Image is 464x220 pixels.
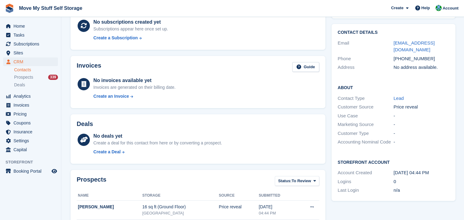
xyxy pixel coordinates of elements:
[275,176,319,186] button: Status: To Review
[13,57,50,66] span: CRM
[393,169,449,176] div: [DATE] 04:44 PM
[393,104,449,111] div: Price reveal
[393,96,404,101] a: Lead
[48,75,58,80] div: 339
[94,35,168,41] a: Create a Subscription
[3,119,58,127] a: menu
[338,30,449,35] h2: Contact Details
[3,31,58,39] a: menu
[13,22,50,30] span: Home
[5,4,14,13] img: stora-icon-8386f47178a22dfd0bd8f6a31ec36ba5ce8667c1dd55bd0f319d3a0aa187defe.svg
[259,204,297,210] div: [DATE]
[338,112,393,120] div: Use Case
[292,178,311,184] span: To Review
[94,93,176,100] a: Create an Invoice
[3,57,58,66] a: menu
[259,191,297,201] th: Submitted
[13,101,50,109] span: Invoices
[393,40,435,53] a: [EMAIL_ADDRESS][DOMAIN_NAME]
[338,95,393,102] div: Contact Type
[13,128,50,136] span: Insurance
[94,132,222,140] div: No deals yet
[13,136,50,145] span: Settings
[3,22,58,30] a: menu
[3,110,58,118] a: menu
[393,187,449,194] div: n/a
[338,84,449,90] h2: About
[391,5,403,11] span: Create
[94,149,121,155] div: Create a Deal
[142,204,219,210] div: 16 sq ft (Ground Floor)
[13,31,50,39] span: Tasks
[338,40,393,53] div: Email
[435,5,442,11] img: Dan
[13,119,50,127] span: Coupons
[393,121,449,128] div: -
[338,130,393,137] div: Customer Type
[3,145,58,154] a: menu
[6,159,61,165] span: Storefront
[94,140,222,146] div: Create a deal for this contact from here or by converting a prospect.
[338,139,393,146] div: Accounting Nominal Code
[219,191,259,201] th: Source
[338,121,393,128] div: Marketing Source
[51,167,58,175] a: Preview store
[13,40,50,48] span: Subscriptions
[393,178,449,185] div: 0
[3,128,58,136] a: menu
[94,149,222,155] a: Create a Deal
[393,64,449,71] div: No address available.
[3,167,58,175] a: menu
[338,55,393,62] div: Phone
[77,120,93,128] h2: Deals
[94,77,176,84] div: No invoices available yet
[219,204,259,210] div: Price reveal
[421,5,430,11] span: Help
[338,178,393,185] div: Logins
[77,176,106,187] h2: Prospects
[14,82,25,88] span: Deals
[94,26,168,32] div: Subscriptions appear here once set up.
[3,92,58,100] a: menu
[338,159,449,165] h2: Storefront Account
[142,191,219,201] th: Storage
[13,92,50,100] span: Analytics
[338,64,393,71] div: Address
[292,62,319,72] a: Guide
[94,18,168,26] div: No subscriptions created yet
[13,110,50,118] span: Pricing
[14,67,58,73] a: Contacts
[338,169,393,176] div: Account Created
[13,167,50,175] span: Booking Portal
[17,3,85,13] a: Move My Stuff Self Storage
[278,178,292,184] span: Status:
[338,187,393,194] div: Last Login
[393,112,449,120] div: -
[78,204,142,210] div: [PERSON_NAME]
[94,93,129,100] div: Create an Invoice
[393,55,449,62] div: [PHONE_NUMBER]
[142,210,219,216] div: [GEOGRAPHIC_DATA]
[14,74,33,80] span: Prospects
[14,74,58,81] a: Prospects 339
[13,49,50,57] span: Sites
[3,49,58,57] a: menu
[77,62,101,72] h2: Invoices
[3,101,58,109] a: menu
[393,130,449,137] div: -
[13,145,50,154] span: Capital
[94,84,176,91] div: Invoices are generated on their billing date.
[14,82,58,88] a: Deals
[94,35,138,41] div: Create a Subscription
[3,40,58,48] a: menu
[3,136,58,145] a: menu
[338,104,393,111] div: Customer Source
[443,5,458,11] span: Account
[393,139,449,146] div: -
[77,191,142,201] th: Name
[259,210,297,216] div: 04:44 PM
